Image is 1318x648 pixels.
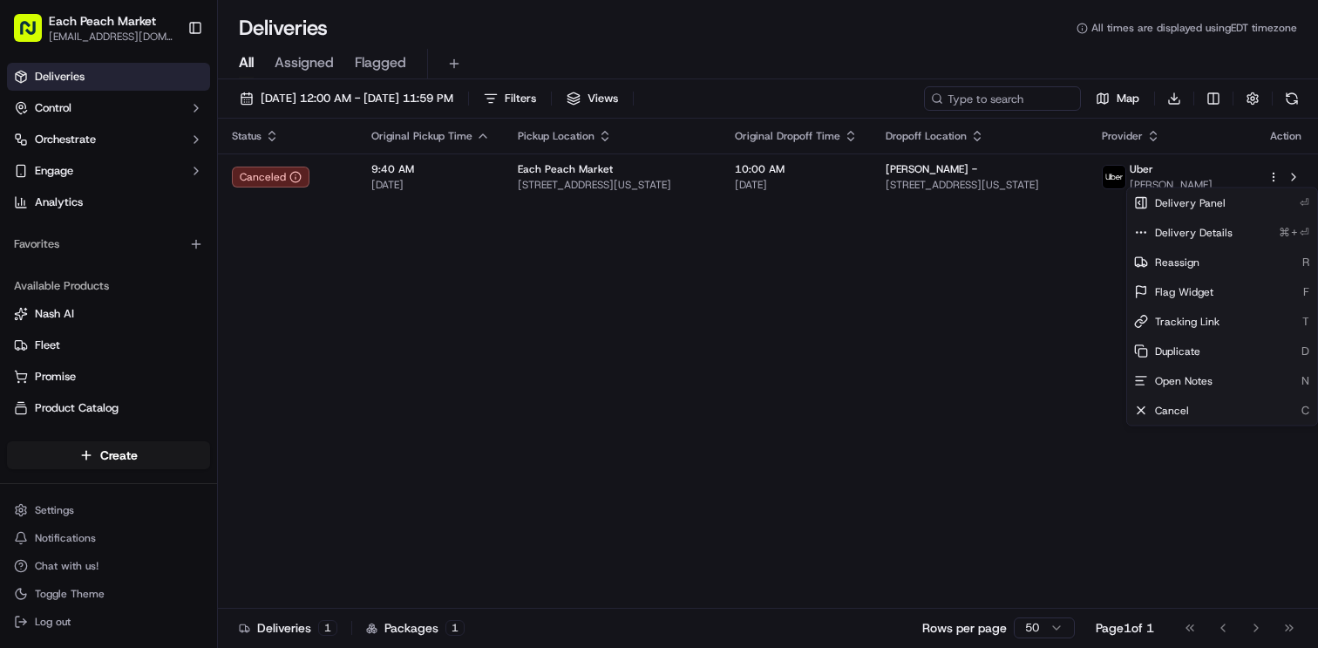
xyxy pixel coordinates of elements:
button: See all [270,223,317,244]
span: N [1301,373,1310,389]
span: Delivery Details [1155,226,1233,240]
span: Product Catalog [35,400,119,416]
span: D [1301,344,1310,359]
span: • [145,317,151,331]
span: [EMAIL_ADDRESS][DOMAIN_NAME] [49,30,173,44]
span: [DATE] [154,317,190,331]
input: Type to search [924,86,1081,111]
div: Canceled [232,167,309,188]
span: Log out [35,615,71,629]
span: [PERSON_NAME] [1130,178,1213,192]
span: [DATE] [371,178,490,192]
span: Assigned [275,52,334,73]
span: Status [232,129,262,143]
span: Cancel [1155,404,1189,418]
span: Flagged [355,52,406,73]
span: [PERSON_NAME] - [886,162,977,176]
span: Filters [505,91,536,106]
img: 1736555255976-a54dd68f-1ca7-489b-9aae-adbdc363a1c4 [35,271,49,285]
span: Delivery Panel [1155,196,1226,210]
span: Fleet [35,338,60,353]
div: We're available if you need us! [78,184,240,198]
span: 10:00 AM [735,162,858,176]
input: Got a question? Start typing here... [45,113,314,131]
span: Nash AI [35,306,74,322]
span: Views [588,91,618,106]
span: API Documentation [165,390,280,407]
img: 4920774857489_3d7f54699973ba98c624_72.jpg [37,167,68,198]
span: [DATE] [735,178,858,192]
img: Grace Nketiah [17,254,45,282]
span: Deliveries [257,619,311,637]
span: Orchestrate [35,132,96,147]
div: Action [1267,129,1304,143]
span: [PERSON_NAME] [54,317,141,331]
span: Flag Widget [1155,285,1213,299]
img: Liam S. [17,301,45,329]
button: Start new chat [296,172,317,193]
h1: Deliveries [239,14,328,42]
span: ⏎ [1300,195,1310,211]
span: Uber [1130,162,1153,176]
span: [STREET_ADDRESS][US_STATE] [518,178,707,192]
span: Tracking Link [1155,315,1219,329]
span: Original Dropoff Time [735,129,840,143]
span: Original Pickup Time [371,129,472,143]
div: Page 1 of 1 [1096,619,1154,637]
p: Rows per page [922,619,1007,637]
div: 1 [445,620,465,636]
span: C [1301,403,1310,419]
a: Powered byPylon [123,432,211,446]
span: Duplicate [1155,344,1200,358]
span: Map [1117,91,1139,106]
a: 📗Knowledge Base [10,383,140,414]
span: F [1303,284,1310,300]
span: Analytics [35,194,83,210]
span: Dropoff Location [886,129,967,143]
span: Engage [35,163,73,179]
a: 💻API Documentation [140,383,287,414]
div: Start new chat [78,167,286,184]
span: Promise [35,369,76,385]
img: Nash [17,17,52,52]
p: Welcome 👋 [17,70,317,98]
span: Chat with us! [35,559,99,573]
div: Past conversations [17,227,117,241]
span: Each Peach Market [49,12,156,30]
span: [STREET_ADDRESS][US_STATE] [886,178,1075,192]
span: Deliveries [35,69,85,85]
div: Favorites [7,230,210,258]
span: T [1302,314,1310,330]
div: 📗 [17,392,31,406]
span: Provider [1102,129,1143,143]
span: Reassign [1155,256,1199,269]
span: Pickup Location [518,129,594,143]
div: 1 [318,620,337,636]
span: Pylon [173,433,211,446]
span: 9:40 AM [371,162,490,176]
span: Toggle Theme [35,587,105,601]
span: Control [35,100,71,116]
span: • [145,270,151,284]
span: Open Notes [1155,374,1213,388]
img: 1736555255976-a54dd68f-1ca7-489b-9aae-adbdc363a1c4 [35,318,49,332]
span: All [239,52,254,73]
span: Settings [35,503,74,517]
span: [DATE] 12:00 AM - [DATE] 11:59 PM [261,91,453,106]
div: Available Products [7,272,210,300]
span: All times are displayed using EDT timezone [1091,21,1297,35]
img: 1736555255976-a54dd68f-1ca7-489b-9aae-adbdc363a1c4 [17,167,49,198]
span: Notifications [35,531,96,545]
span: ⌘+⏎ [1279,225,1310,241]
span: Knowledge Base [35,390,133,407]
span: Packages [384,619,438,637]
span: [PERSON_NAME] [54,270,141,284]
img: uber-new-logo.jpeg [1103,166,1125,188]
button: Refresh [1280,86,1304,111]
div: 💻 [147,392,161,406]
span: R [1302,255,1310,270]
span: Create [100,447,138,464]
span: [DATE] [154,270,190,284]
span: Each Peach Market [518,162,613,176]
